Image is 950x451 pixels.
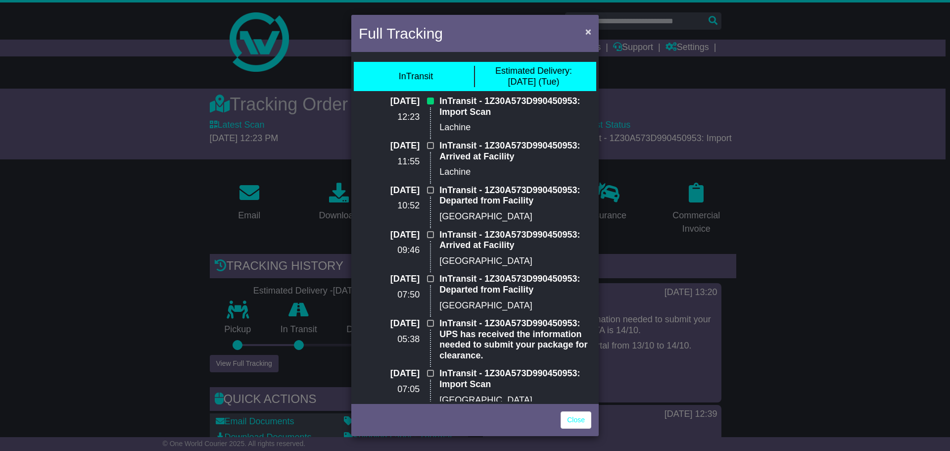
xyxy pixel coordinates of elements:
[359,318,420,329] p: [DATE]
[439,274,591,295] p: InTransit - 1Z30A573D990450953: Departed from Facility
[439,185,591,206] p: InTransit - 1Z30A573D990450953: Departed from Facility
[439,96,591,117] p: InTransit - 1Z30A573D990450953: Import Scan
[439,301,591,311] p: [GEOGRAPHIC_DATA]
[359,96,420,107] p: [DATE]
[495,66,572,87] div: [DATE] (Tue)
[359,368,420,379] p: [DATE]
[359,334,420,345] p: 05:38
[359,290,420,301] p: 07:50
[439,256,591,267] p: [GEOGRAPHIC_DATA]
[359,185,420,196] p: [DATE]
[495,66,572,76] span: Estimated Delivery:
[439,122,591,133] p: Lachine
[359,245,420,256] p: 09:46
[359,112,420,123] p: 12:23
[439,395,591,406] p: [GEOGRAPHIC_DATA]
[359,384,420,395] p: 07:05
[580,21,596,42] button: Close
[561,411,591,429] a: Close
[439,230,591,251] p: InTransit - 1Z30A573D990450953: Arrived at Facility
[439,318,591,361] p: InTransit - 1Z30A573D990450953: UPS has received the information needed to submit your package fo...
[359,274,420,285] p: [DATE]
[585,26,591,37] span: ×
[439,368,591,390] p: InTransit - 1Z30A573D990450953: Import Scan
[399,71,433,82] div: InTransit
[359,156,420,167] p: 11:55
[359,22,443,45] h4: Full Tracking
[359,141,420,151] p: [DATE]
[439,167,591,178] p: Lachine
[439,211,591,222] p: [GEOGRAPHIC_DATA]
[359,230,420,241] p: [DATE]
[359,200,420,211] p: 10:52
[439,141,591,162] p: InTransit - 1Z30A573D990450953: Arrived at Facility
